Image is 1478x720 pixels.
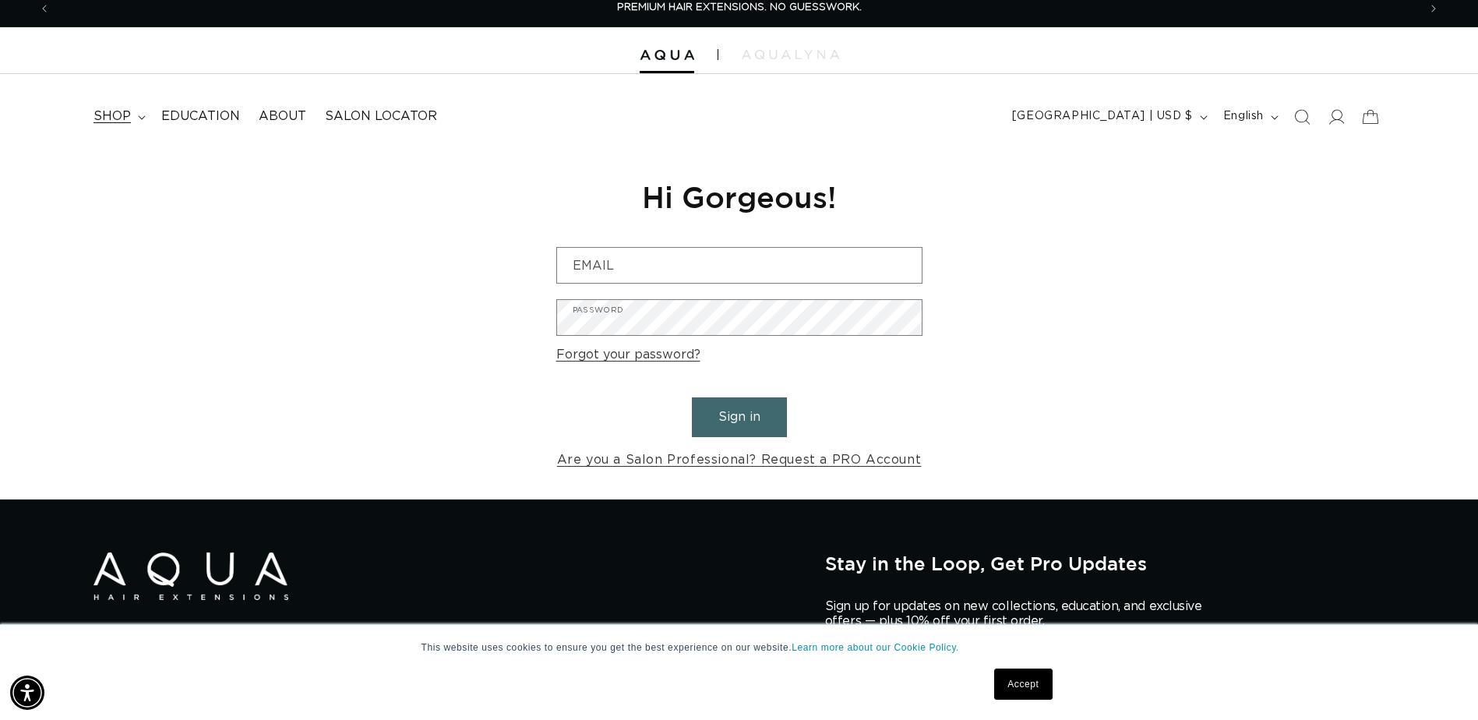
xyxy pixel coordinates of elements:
[152,99,249,134] a: Education
[422,641,1057,655] p: This website uses cookies to ensure you get the best experience on our website.
[825,599,1215,629] p: Sign up for updates on new collections, education, and exclusive offers — plus 10% off your first...
[556,178,922,216] h1: Hi Gorgeous!
[93,108,131,125] span: shop
[742,50,839,59] img: aqualyna.com
[161,108,240,125] span: Education
[994,669,1052,700] a: Accept
[617,2,862,12] span: PREMIUM HAIR EXTENSIONS. NO GUESSWORK.
[556,344,700,366] a: Forgot your password?
[316,99,446,134] a: Salon Locator
[557,248,922,283] input: Email
[1223,108,1264,125] span: English
[1285,100,1319,134] summary: Search
[692,397,787,437] button: Sign in
[792,642,959,653] a: Learn more about our Cookie Policy.
[557,449,922,471] a: Are you a Salon Professional? Request a PRO Account
[1214,102,1285,132] button: English
[249,99,316,134] a: About
[325,108,437,125] span: Salon Locator
[825,552,1385,574] h2: Stay in the Loop, Get Pro Updates
[93,552,288,600] img: Aqua Hair Extensions
[10,676,44,710] div: Accessibility Menu
[259,108,306,125] span: About
[640,50,694,61] img: Aqua Hair Extensions
[84,99,152,134] summary: shop
[1271,552,1478,720] iframe: Chat Widget
[1012,108,1193,125] span: [GEOGRAPHIC_DATA] | USD $
[1003,102,1214,132] button: [GEOGRAPHIC_DATA] | USD $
